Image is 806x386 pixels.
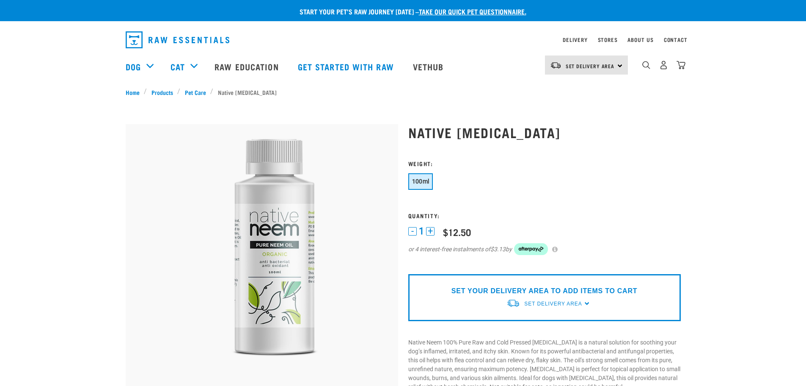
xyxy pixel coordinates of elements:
span: $3.13 [490,245,506,254]
a: Home [126,88,144,97]
p: SET YOUR DELIVERY AREA TO ADD ITEMS TO CART [451,286,637,296]
span: 100ml [412,178,429,185]
button: 100ml [408,173,433,190]
nav: breadcrumbs [126,88,681,97]
h1: Native [MEDICAL_DATA] [408,125,681,140]
img: user.png [659,61,668,69]
img: van-moving.png [506,299,520,308]
a: Vethub [404,50,454,83]
a: Get started with Raw [289,50,404,83]
a: Products [147,88,177,97]
button: - [408,227,417,236]
a: Cat [171,60,185,73]
a: Delivery [563,38,587,41]
a: Raw Education [206,50,289,83]
a: About Us [627,38,653,41]
img: Afterpay [514,243,548,255]
a: Dog [126,60,141,73]
button: + [426,227,435,236]
img: Raw Essentials Logo [126,31,229,48]
span: 1 [419,227,424,236]
div: or 4 interest-free instalments of by [408,243,681,255]
h3: Weight: [408,160,681,167]
h3: Quantity: [408,212,681,219]
img: home-icon-1@2x.png [642,61,650,69]
a: Contact [664,38,688,41]
span: Set Delivery Area [566,64,615,67]
a: Stores [598,38,618,41]
a: Pet Care [180,88,210,97]
span: Set Delivery Area [524,301,582,307]
img: home-icon@2x.png [677,61,685,69]
nav: dropdown navigation [119,28,688,52]
img: van-moving.png [550,61,561,69]
div: $12.50 [443,227,471,237]
a: take our quick pet questionnaire. [419,9,526,13]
